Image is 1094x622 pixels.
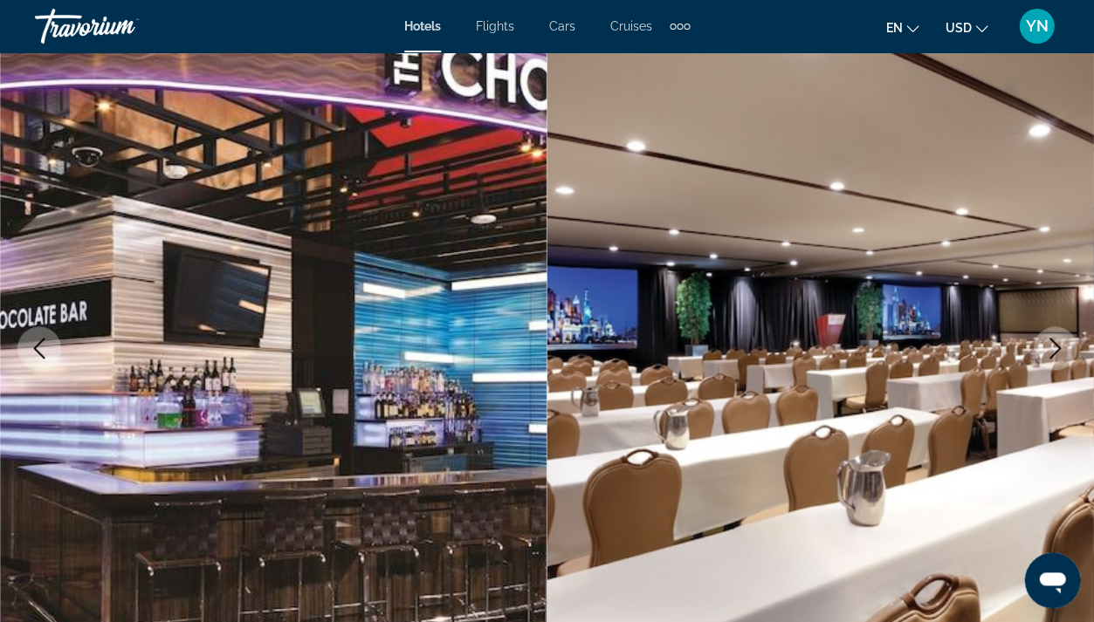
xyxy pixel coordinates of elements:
[404,19,441,33] a: Hotels
[670,12,690,40] button: Extra navigation items
[1014,8,1059,44] button: User Menu
[549,19,575,33] a: Cars
[17,326,61,370] button: Previous image
[610,19,652,33] a: Cruises
[1033,326,1077,370] button: Next image
[945,15,987,40] button: Change currency
[885,21,902,35] span: en
[35,3,210,49] a: Travorium
[476,19,514,33] a: Flights
[885,15,919,40] button: Change language
[1025,17,1048,35] span: YN
[945,21,971,35] span: USD
[1024,552,1080,608] iframe: Button to launch messaging window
